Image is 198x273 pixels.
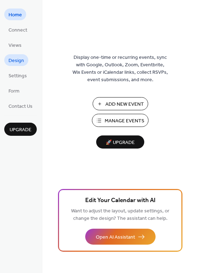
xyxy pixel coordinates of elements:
a: Connect [4,24,31,35]
span: Upgrade [10,126,31,134]
span: Contact Us [8,103,33,110]
a: Design [4,54,28,66]
span: Open AI Assistant [96,234,135,241]
span: Design [8,57,24,65]
a: Form [4,85,24,96]
span: Settings [8,72,27,80]
button: 🚀 Upgrade [96,135,144,149]
button: Open AI Assistant [85,229,156,245]
button: Manage Events [92,114,148,127]
span: 🚀 Upgrade [100,138,140,147]
span: Display one-time or recurring events, sync with Google, Outlook, Zoom, Eventbrite, Wix Events or ... [72,54,168,84]
span: Connect [8,27,27,34]
button: Add New Event [93,97,148,110]
button: Upgrade [4,123,37,136]
span: Form [8,88,19,95]
span: Manage Events [105,117,144,125]
a: Contact Us [4,100,37,112]
span: Home [8,11,22,19]
span: Add New Event [105,101,144,108]
span: Edit Your Calendar with AI [85,196,156,206]
a: Views [4,39,26,51]
span: Want to adjust the layout, update settings, or change the design? The assistant can help. [71,206,169,223]
span: Views [8,42,22,49]
a: Home [4,9,26,20]
a: Settings [4,69,31,81]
